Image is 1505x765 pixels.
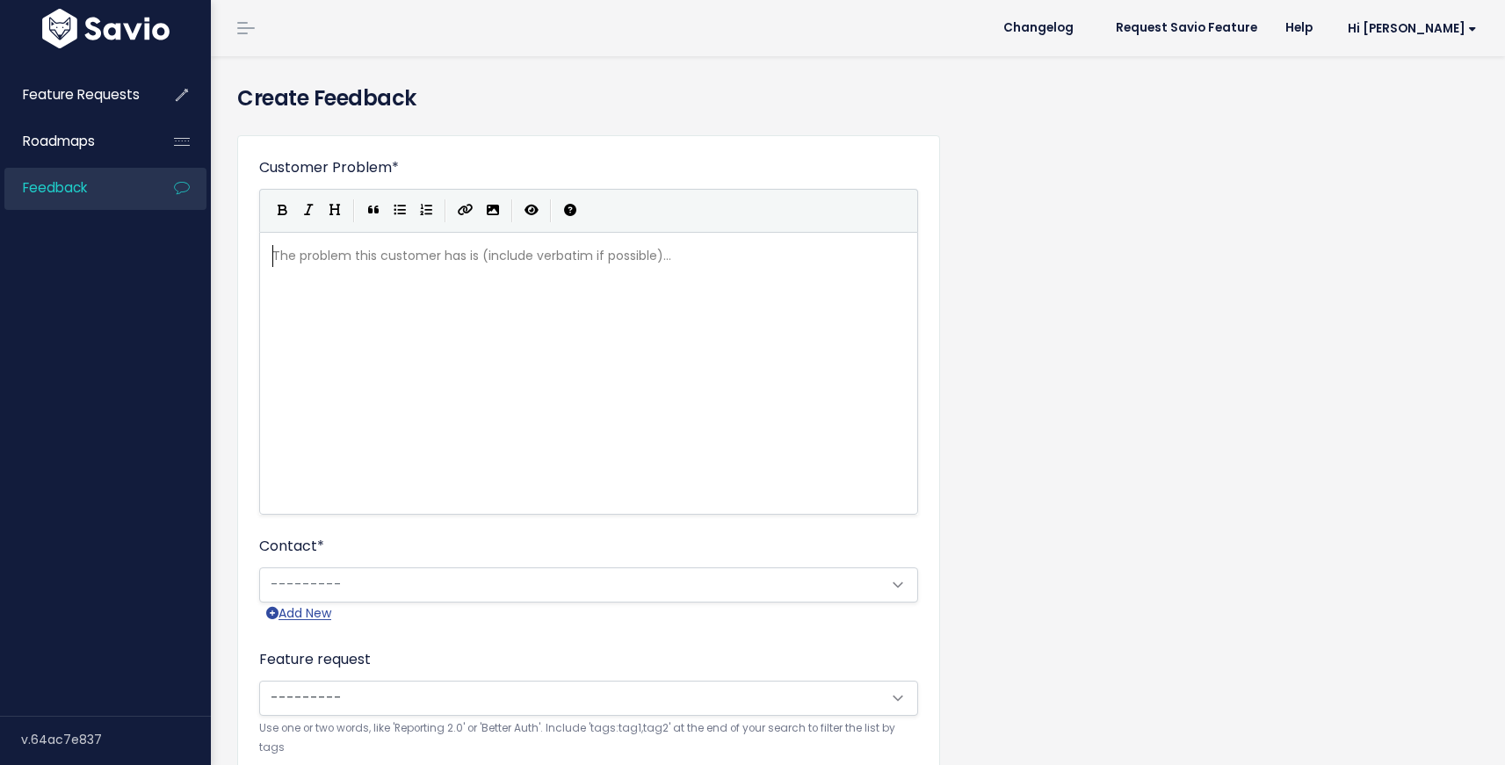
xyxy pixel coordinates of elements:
button: Numbered List [413,198,439,224]
span: Feedback [23,178,87,197]
button: Import an image [480,198,506,224]
button: Markdown Guide [557,198,583,224]
label: Feature request [259,649,371,670]
span: Roadmaps [23,132,95,150]
a: Hi [PERSON_NAME] [1327,15,1491,42]
a: Feedback [4,168,146,208]
button: Heading [322,198,348,224]
i: | [445,199,446,221]
i: | [353,199,355,221]
a: Help [1271,15,1327,41]
h4: Create Feedback [237,83,1479,114]
button: Create Link [452,198,480,224]
label: Contact [259,536,324,557]
div: v.64ac7e837 [21,717,211,762]
a: Feature Requests [4,75,146,115]
i: | [511,199,513,221]
button: Bold [269,198,295,224]
a: Add New [266,603,331,624]
small: Use one or two words, like 'Reporting 2.0' or 'Better Auth'. Include 'tags:tag1,tag2' at the end ... [259,719,918,757]
img: logo-white.9d6f32f41409.svg [38,9,174,48]
span: Feature Requests [23,85,140,104]
a: Roadmaps [4,121,146,162]
button: Quote [360,198,387,224]
span: Changelog [1003,22,1074,34]
i: | [550,199,552,221]
button: Generic List [387,198,413,224]
a: Request Savio Feature [1102,15,1271,41]
label: Customer Problem [259,157,399,178]
span: Hi [PERSON_NAME] [1348,22,1477,35]
button: Toggle Preview [518,198,545,224]
button: Italic [295,198,322,224]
